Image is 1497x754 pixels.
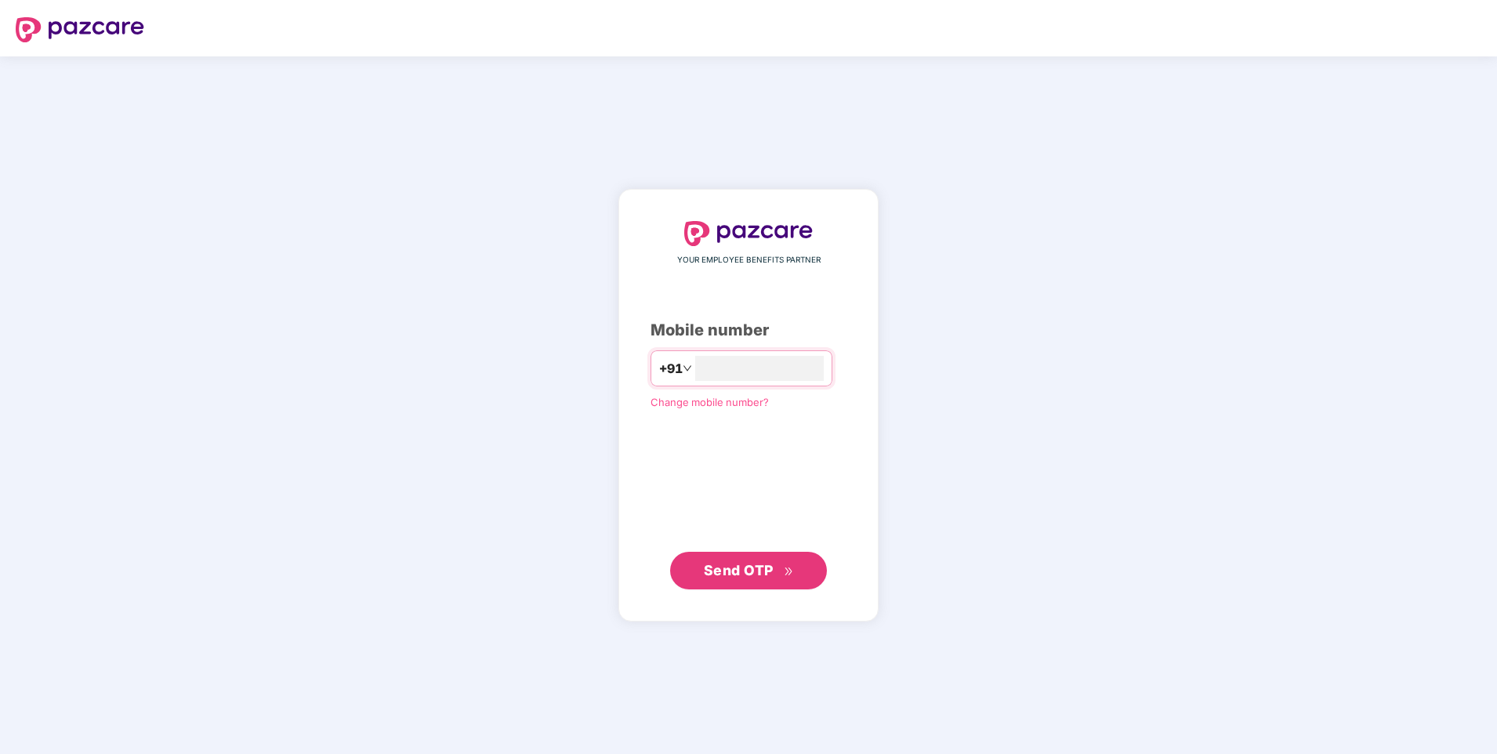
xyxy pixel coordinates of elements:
[704,562,774,578] span: Send OTP
[677,254,821,266] span: YOUR EMPLOYEE BENEFITS PARTNER
[683,364,692,373] span: down
[670,552,827,589] button: Send OTPdouble-right
[684,221,813,246] img: logo
[659,359,683,379] span: +91
[651,396,769,408] a: Change mobile number?
[784,567,794,577] span: double-right
[651,318,846,343] div: Mobile number
[16,17,144,42] img: logo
